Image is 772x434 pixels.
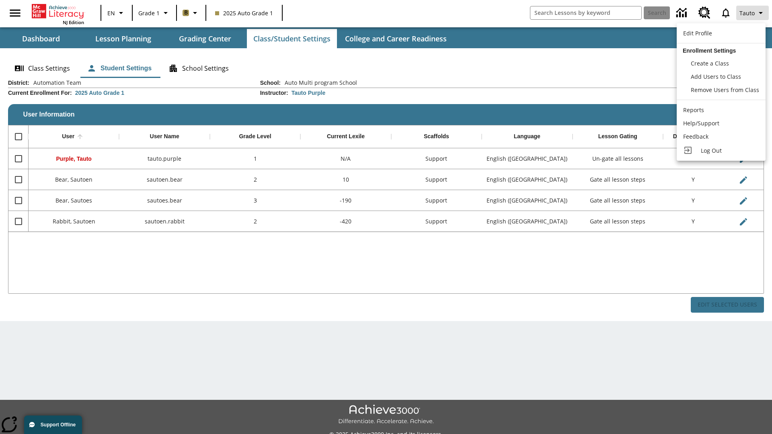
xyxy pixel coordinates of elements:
[683,47,736,54] span: Enrollment Settings
[683,29,712,37] span: Edit Profile
[683,133,708,140] span: Feedback
[691,86,759,94] span: Remove Users from Class
[683,106,704,114] span: Reports
[691,59,729,67] span: Create a Class
[701,147,722,154] span: Log Out
[683,119,719,127] span: Help/Support
[691,73,741,80] span: Add Users to Class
